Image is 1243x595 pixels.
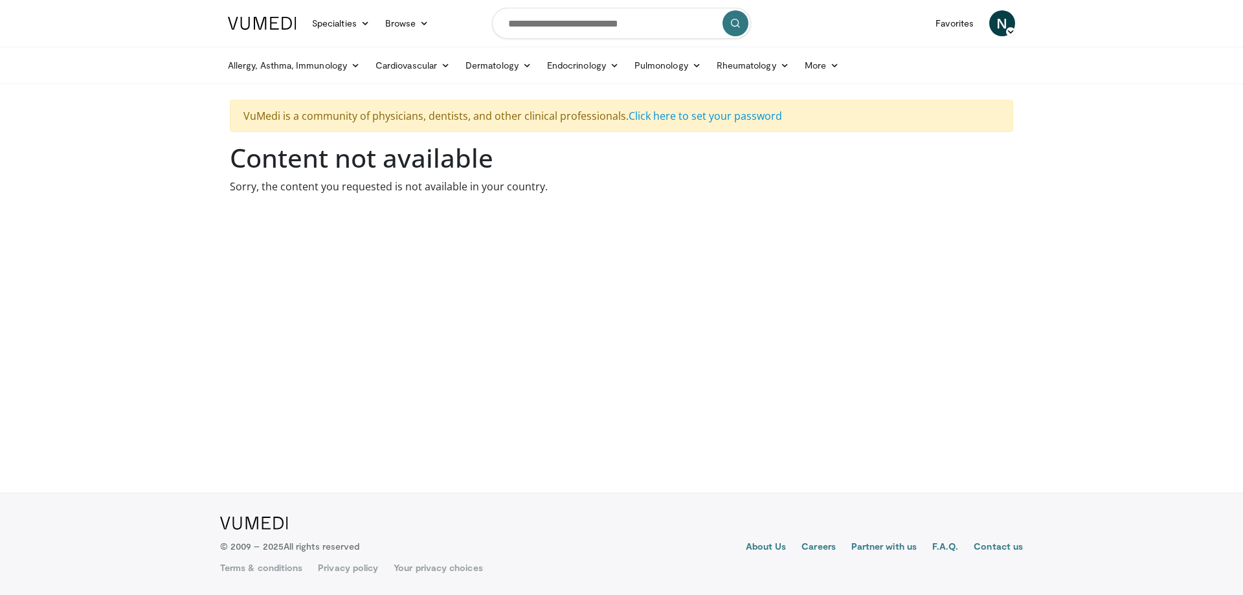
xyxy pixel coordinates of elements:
img: VuMedi Logo [220,517,288,530]
a: Privacy policy [318,561,378,574]
a: More [797,52,847,78]
h1: Content not available [230,142,1013,174]
a: Dermatology [458,52,539,78]
a: Your privacy choices [394,561,482,574]
a: Allergy, Asthma, Immunology [220,52,368,78]
div: VuMedi is a community of physicians, dentists, and other clinical professionals. [230,100,1013,132]
a: Partner with us [851,540,917,556]
a: Rheumatology [709,52,797,78]
span: All rights reserved [284,541,359,552]
a: Contact us [974,540,1023,556]
a: Specialties [304,10,377,36]
a: Careers [801,540,836,556]
input: Search topics, interventions [492,8,751,39]
a: Terms & conditions [220,561,302,574]
a: N [989,10,1015,36]
a: Pulmonology [627,52,709,78]
img: VuMedi Logo [228,17,297,30]
a: About Us [746,540,787,556]
a: Click here to set your password [629,109,782,123]
p: Sorry, the content you requested is not available in your country. [230,179,1013,194]
a: Cardiovascular [368,52,458,78]
a: Favorites [928,10,981,36]
a: Endocrinology [539,52,627,78]
p: © 2009 – 2025 [220,540,359,553]
a: Browse [377,10,437,36]
a: F.A.Q. [932,540,958,556]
